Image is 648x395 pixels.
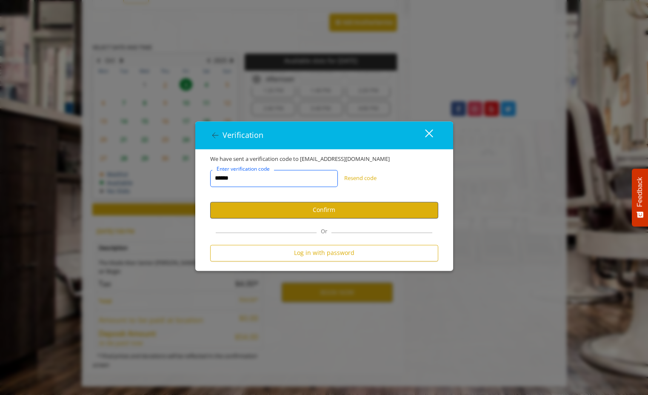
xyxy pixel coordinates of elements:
[210,202,438,218] button: Confirm
[409,126,438,144] button: close dialog
[210,170,338,187] input: verificationCodeText
[344,174,377,183] button: Resend code
[210,245,438,261] button: Log in with password
[632,169,648,226] button: Feedback - Show survey
[212,165,274,173] label: Enter verification code
[317,227,331,235] span: Or
[636,177,644,207] span: Feedback
[223,130,263,140] span: Verification
[204,155,445,163] div: We have sent a verification code to [EMAIL_ADDRESS][DOMAIN_NAME]
[415,129,432,142] div: close dialog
